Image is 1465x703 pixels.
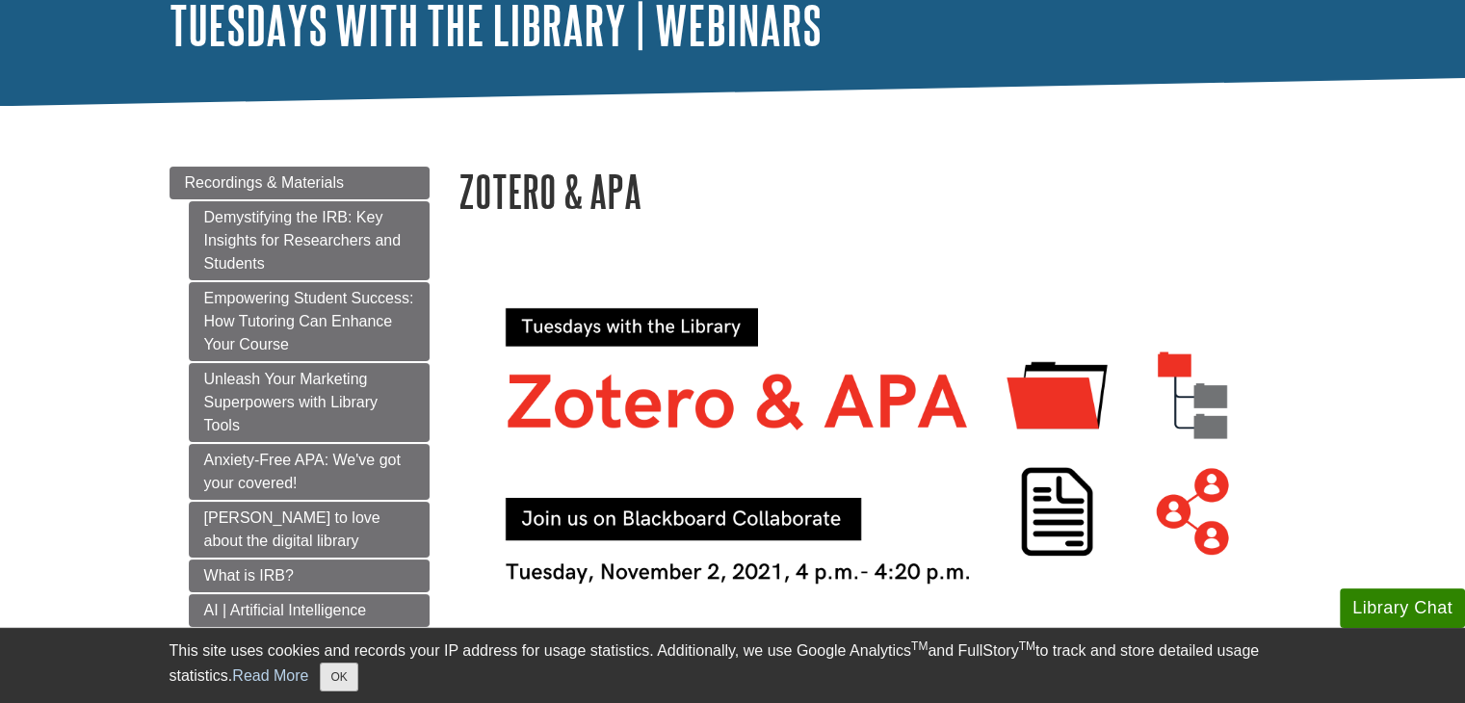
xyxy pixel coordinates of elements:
span: Recordings & Materials [185,174,344,191]
a: AI | Artificial Intelligence [189,594,430,627]
a: Unleash Your Marketing Superpowers with Library Tools [189,363,430,442]
a: Empowering Student Success: How Tutoring Can Enhance Your Course [189,282,430,361]
sup: TM [911,639,928,653]
h1: Zotero & APA [458,167,1296,216]
a: Demystifying the IRB: Key Insights for Researchers and Students [189,201,430,280]
button: Library Chat [1340,588,1465,628]
a: [PERSON_NAME] to love about the digital library [189,502,430,558]
button: Close [320,663,357,691]
a: Anxiety-Free APA: We've got your covered! [189,444,430,500]
a: Recordings & Materials [170,167,430,199]
a: What is IRB? [189,560,430,592]
a: Read More [232,667,308,684]
sup: TM [1019,639,1035,653]
div: This site uses cookies and records your IP address for usage statistics. Additionally, we use Goo... [170,639,1296,691]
